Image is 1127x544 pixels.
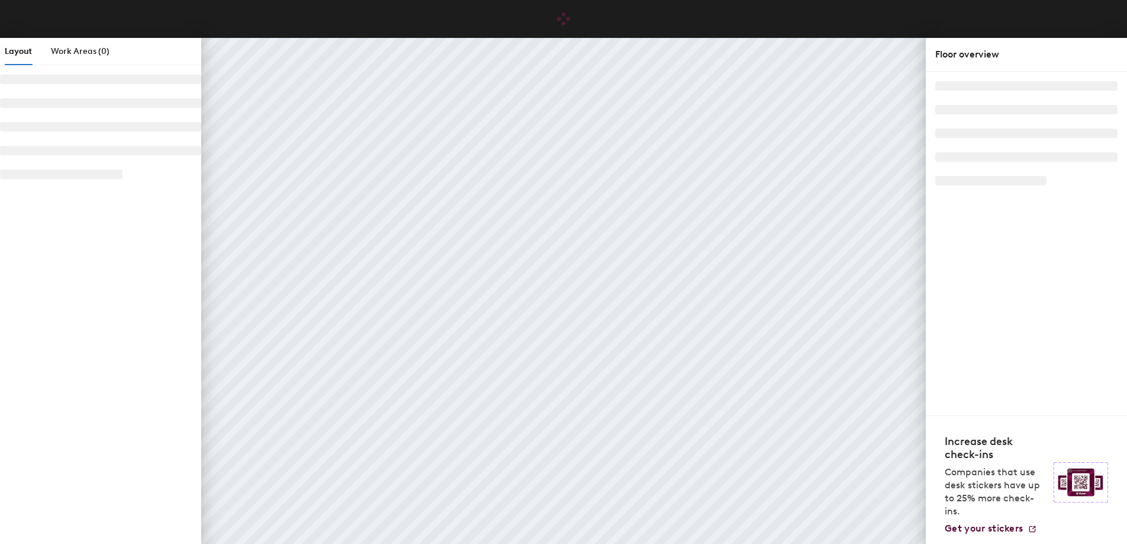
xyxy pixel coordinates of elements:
[945,466,1046,518] p: Companies that use desk stickers have up to 25% more check-ins.
[51,46,110,56] span: Work Areas (0)
[945,523,1037,535] a: Get your stickers
[945,435,1046,461] h4: Increase desk check-ins
[5,46,32,56] span: Layout
[935,47,1118,62] div: Floor overview
[1054,462,1108,503] img: Sticker logo
[945,523,1023,534] span: Get your stickers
